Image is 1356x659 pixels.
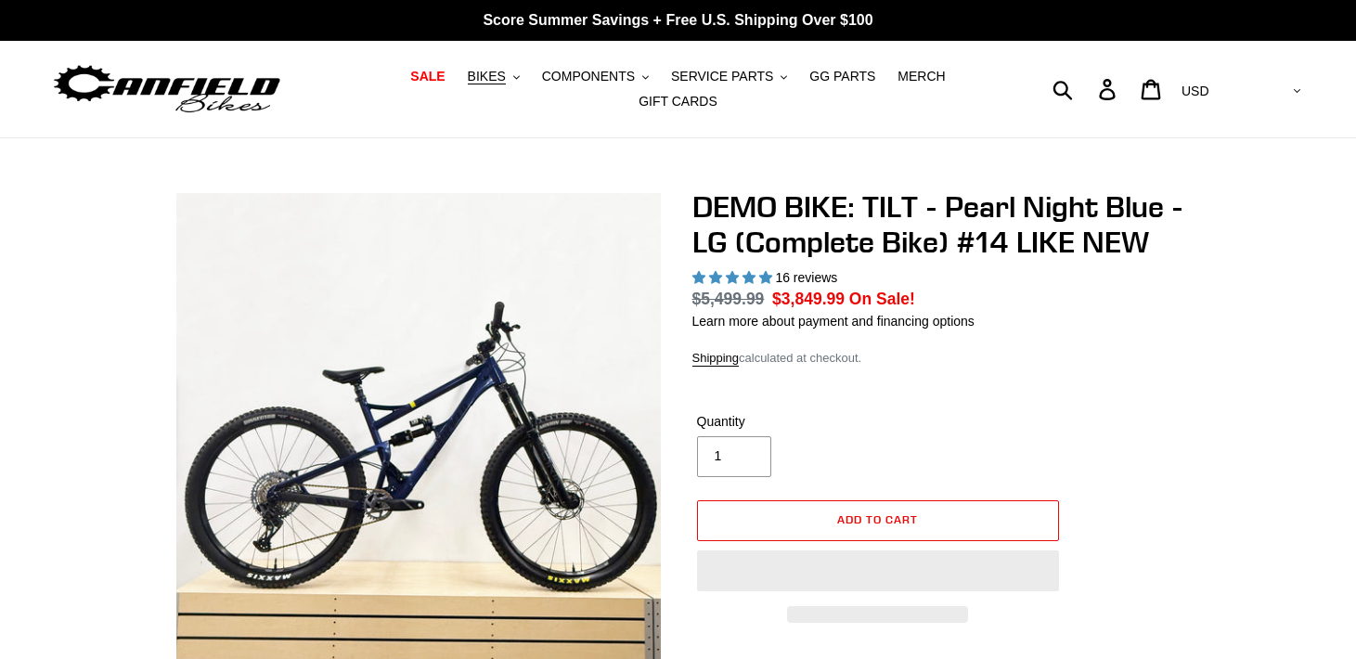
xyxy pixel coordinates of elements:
[692,270,776,285] span: 5.00 stars
[809,69,875,84] span: GG PARTS
[697,412,873,432] label: Quantity
[692,314,975,329] a: Learn more about payment and financing options
[692,290,765,308] s: $5,499.99
[692,189,1184,261] h1: DEMO BIKE: TILT - Pearl Night Blue - LG (Complete Bike) #14 LIKE NEW
[849,287,915,311] span: On Sale!
[692,349,1184,368] div: calculated at checkout.
[51,60,283,119] img: Canfield Bikes
[410,69,445,84] span: SALE
[775,270,837,285] span: 16 reviews
[401,64,454,89] a: SALE
[629,89,727,114] a: GIFT CARDS
[542,69,635,84] span: COMPONENTS
[468,69,506,84] span: BIKES
[772,290,845,308] span: $3,849.99
[692,351,740,367] a: Shipping
[800,64,885,89] a: GG PARTS
[837,512,918,526] span: Add to cart
[533,64,658,89] button: COMPONENTS
[1063,69,1110,110] input: Search
[697,500,1059,541] button: Add to cart
[662,64,796,89] button: SERVICE PARTS
[898,69,945,84] span: MERCH
[639,94,717,110] span: GIFT CARDS
[458,64,529,89] button: BIKES
[671,69,773,84] span: SERVICE PARTS
[888,64,954,89] a: MERCH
